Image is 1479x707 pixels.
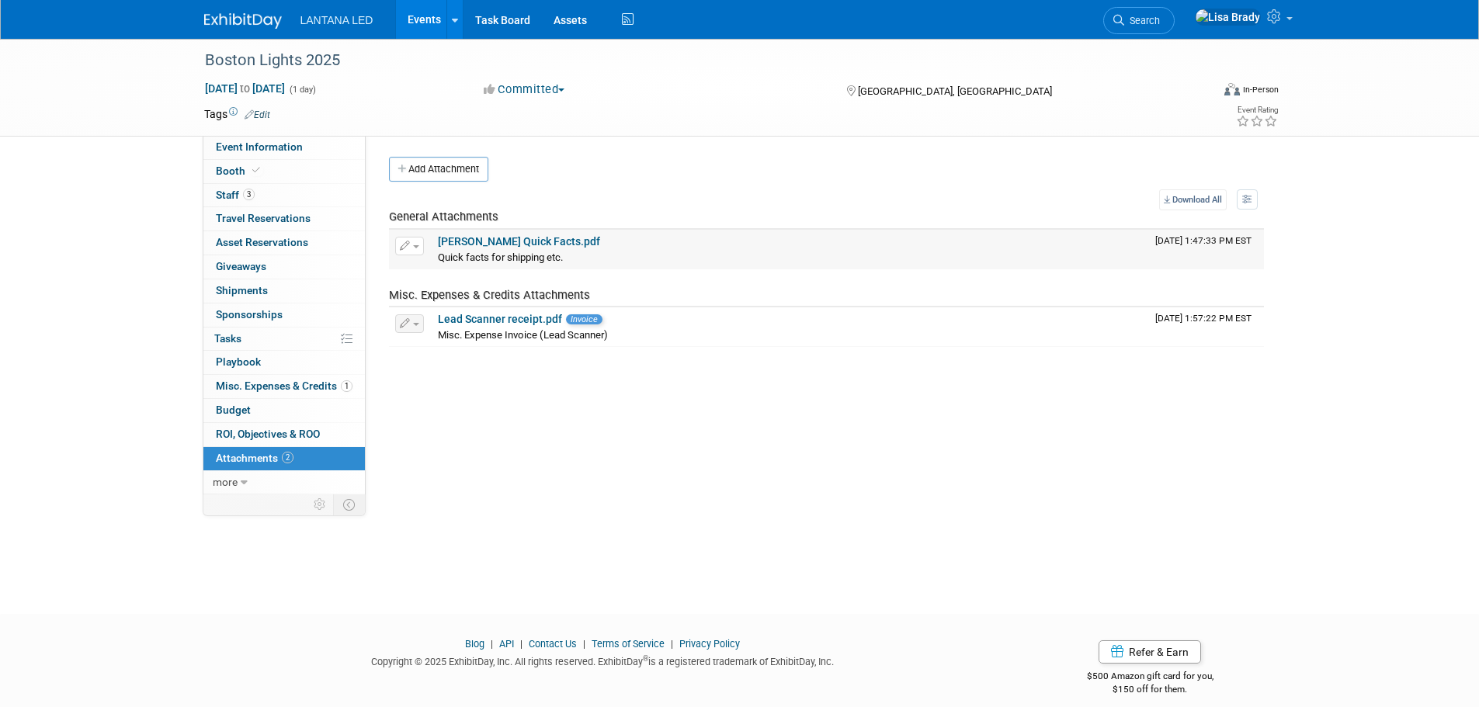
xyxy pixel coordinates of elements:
[216,165,263,177] span: Booth
[216,189,255,201] span: Staff
[203,423,365,446] a: ROI, Objectives & ROO
[216,308,283,321] span: Sponsorships
[216,379,352,392] span: Misc. Expenses & Credits
[203,279,365,303] a: Shipments
[1155,235,1252,246] span: Upload Timestamp
[499,638,514,650] a: API
[487,638,497,650] span: |
[1120,81,1279,104] div: Event Format
[238,82,252,95] span: to
[216,404,251,416] span: Budget
[216,140,303,153] span: Event Information
[1242,84,1279,95] div: In-Person
[389,157,488,182] button: Add Attachment
[204,106,270,122] td: Tags
[679,638,740,650] a: Privacy Policy
[213,476,238,488] span: more
[203,207,365,230] a: Travel Reservations
[203,303,365,327] a: Sponsorships
[1236,106,1278,114] div: Event Rating
[1155,313,1252,324] span: Upload Timestamp
[341,380,352,392] span: 1
[203,375,365,398] a: Misc. Expenses & Credits1
[203,255,365,279] a: Giveaways
[389,210,498,224] span: General Attachments
[438,329,608,341] span: Misc. Expense Invoice (Lead Scanner)
[566,314,602,324] span: Invoice
[389,288,590,302] span: Misc. Expenses & Credits Attachments
[204,81,286,95] span: [DATE] [DATE]
[438,251,563,263] span: Quick facts for shipping etc.
[243,189,255,200] span: 3
[643,654,648,663] sup: ®
[216,212,311,224] span: Travel Reservations
[438,235,600,248] a: [PERSON_NAME] Quick Facts.pdf
[203,447,365,470] a: Attachments2
[1025,683,1276,696] div: $150 off for them.
[1224,83,1240,95] img: Format-Inperson.png
[216,428,320,440] span: ROI, Objectives & ROO
[1159,189,1227,210] a: Download All
[288,85,316,95] span: (1 day)
[245,109,270,120] a: Edit
[203,136,365,159] a: Event Information
[216,236,308,248] span: Asset Reservations
[529,638,577,650] a: Contact Us
[333,494,365,515] td: Toggle Event Tabs
[465,638,484,650] a: Blog
[214,332,241,345] span: Tasks
[667,638,677,650] span: |
[307,494,334,515] td: Personalize Event Tab Strip
[216,452,293,464] span: Attachments
[579,638,589,650] span: |
[1099,640,1201,664] a: Refer & Earn
[204,651,1002,669] div: Copyright © 2025 ExhibitDay, Inc. All rights reserved. ExhibitDay is a registered trademark of Ex...
[203,399,365,422] a: Budget
[203,231,365,255] a: Asset Reservations
[203,184,365,207] a: Staff3
[203,160,365,183] a: Booth
[282,452,293,463] span: 2
[858,85,1052,97] span: [GEOGRAPHIC_DATA], [GEOGRAPHIC_DATA]
[216,355,261,368] span: Playbook
[216,260,266,272] span: Giveaways
[203,471,365,494] a: more
[1103,7,1175,34] a: Search
[1025,660,1276,695] div: $500 Amazon gift card for you,
[200,47,1188,75] div: Boston Lights 2025
[592,638,665,650] a: Terms of Service
[1149,307,1264,346] td: Upload Timestamp
[516,638,526,650] span: |
[252,166,260,175] i: Booth reservation complete
[1149,230,1264,269] td: Upload Timestamp
[1124,15,1160,26] span: Search
[478,81,571,98] button: Committed
[1195,9,1261,26] img: Lisa Brady
[203,328,365,351] a: Tasks
[203,351,365,374] a: Playbook
[300,14,373,26] span: LANTANA LED
[204,13,282,29] img: ExhibitDay
[216,284,268,296] span: Shipments
[438,313,562,325] a: Lead Scanner receipt.pdf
